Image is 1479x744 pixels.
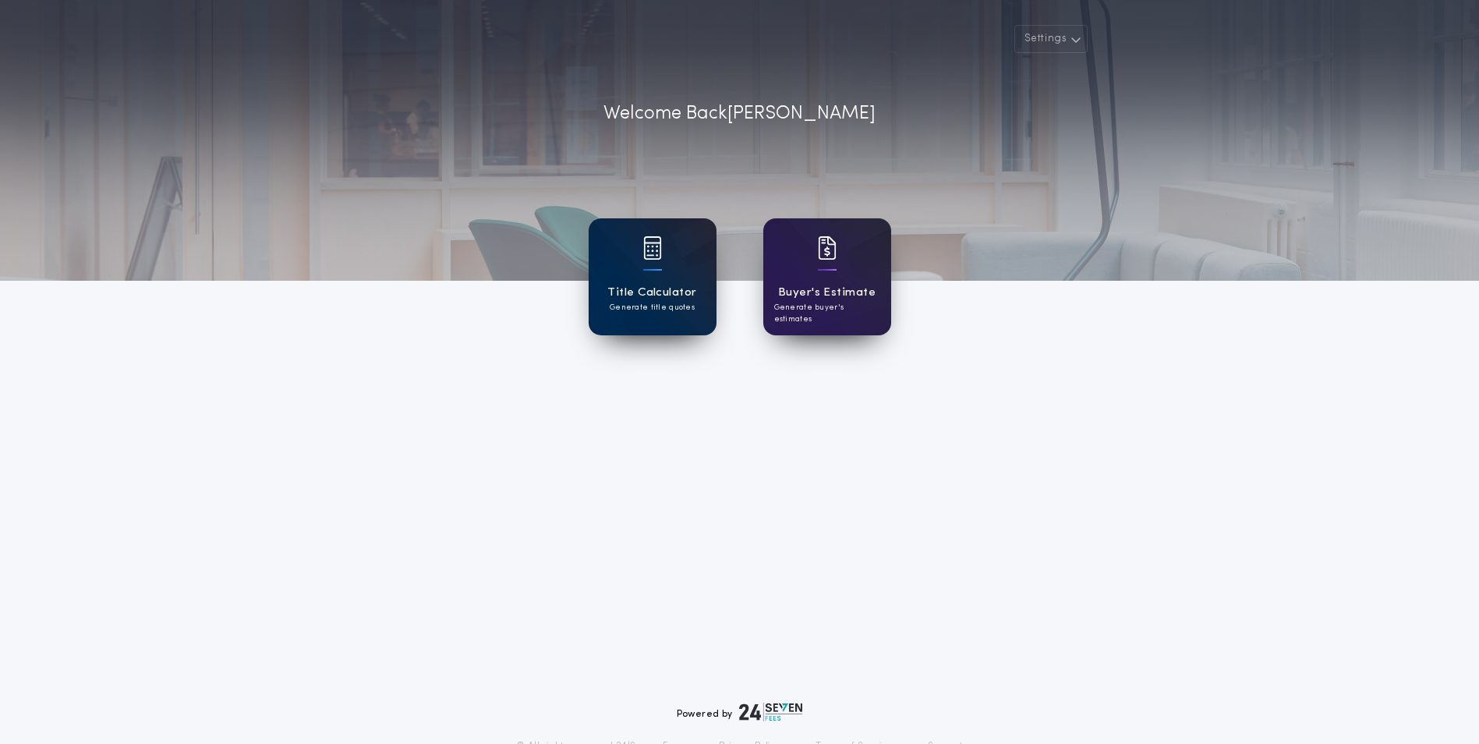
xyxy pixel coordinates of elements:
[774,302,880,325] p: Generate buyer's estimates
[763,218,891,335] a: card iconBuyer's EstimateGenerate buyer's estimates
[778,284,876,302] h1: Buyer's Estimate
[607,284,696,302] h1: Title Calculator
[643,236,662,260] img: card icon
[1014,25,1088,53] button: Settings
[739,703,803,721] img: logo
[818,236,837,260] img: card icon
[589,218,717,335] a: card iconTitle CalculatorGenerate title quotes
[677,703,803,721] div: Powered by
[603,100,876,128] p: Welcome Back [PERSON_NAME]
[610,302,695,314] p: Generate title quotes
